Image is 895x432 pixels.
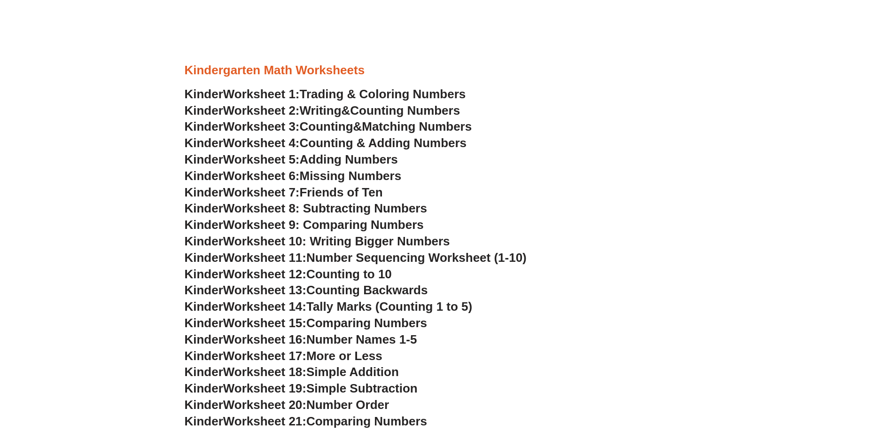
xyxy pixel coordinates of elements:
span: Kinder [185,381,223,395]
span: Counting Backwards [306,283,428,297]
span: Worksheet 21: [223,414,306,428]
span: Worksheet 3: [223,119,300,134]
h3: Kindergarten Math Worksheets [185,63,711,79]
span: Kinder [185,332,223,346]
span: Counting [300,119,353,134]
span: Number Names 1-5 [306,332,417,346]
span: Comparing Numbers [306,316,427,330]
span: Worksheet 15: [223,316,306,330]
span: Kinder [185,136,223,150]
span: Tally Marks (Counting 1 to 5) [306,299,472,314]
a: KinderWorksheet 7:Friends of Ten [185,185,383,199]
span: Number Order [306,398,389,412]
span: Worksheet 11: [223,251,306,265]
span: Kinder [185,185,223,199]
span: Kinder [185,316,223,330]
span: Worksheet 16: [223,332,306,346]
span: Kinder [185,365,223,379]
span: Writing [300,103,342,118]
a: KinderWorksheet 6:Missing Numbers [185,169,402,183]
span: Kinder [185,251,223,265]
span: Worksheet 18: [223,365,306,379]
span: Worksheet 13: [223,283,306,297]
span: Worksheet 10: Writing Bigger Numbers [223,234,450,248]
span: Worksheet 8: Subtracting Numbers [223,201,427,215]
span: Missing Numbers [300,169,402,183]
span: Kinder [185,87,223,101]
span: Simple Subtraction [306,381,418,395]
span: Worksheet 12: [223,267,306,281]
span: Worksheet 1: [223,87,300,101]
span: Matching Numbers [362,119,472,134]
span: Kinder [185,103,223,118]
span: Kinder [185,267,223,281]
a: KinderWorksheet 1:Trading & Coloring Numbers [185,87,466,101]
span: Worksheet 19: [223,381,306,395]
span: Kinder [185,152,223,166]
a: KinderWorksheet 2:Writing&Counting Numbers [185,103,460,118]
span: Kinder [185,398,223,412]
span: Kinder [185,414,223,428]
span: Kinder [185,299,223,314]
span: Worksheet 6: [223,169,300,183]
span: Worksheet 17: [223,349,306,363]
span: Friends of Ten [300,185,383,199]
span: Worksheet 2: [223,103,300,118]
span: Kinder [185,119,223,134]
span: Kinder [185,169,223,183]
a: KinderWorksheet 5:Adding Numbers [185,152,398,166]
a: KinderWorksheet 9: Comparing Numbers [185,218,424,232]
span: Counting Numbers [350,103,460,118]
span: Worksheet 9: Comparing Numbers [223,218,424,232]
span: Kinder [185,349,223,363]
span: Worksheet 20: [223,398,306,412]
span: Worksheet 5: [223,152,300,166]
a: KinderWorksheet 8: Subtracting Numbers [185,201,427,215]
a: KinderWorksheet 4:Counting & Adding Numbers [185,136,467,150]
span: Number Sequencing Worksheet (1-10) [306,251,527,265]
span: Worksheet 14: [223,299,306,314]
span: Trading & Coloring Numbers [300,87,466,101]
span: Kinder [185,201,223,215]
a: KinderWorksheet 3:Counting&Matching Numbers [185,119,472,134]
span: Worksheet 4: [223,136,300,150]
iframe: Chat Widget [739,326,895,432]
span: Kinder [185,234,223,248]
span: Counting & Adding Numbers [300,136,467,150]
span: Worksheet 7: [223,185,300,199]
span: Kinder [185,218,223,232]
span: Kinder [185,283,223,297]
a: KinderWorksheet 10: Writing Bigger Numbers [185,234,450,248]
span: Comparing Numbers [306,414,427,428]
span: Counting to 10 [306,267,392,281]
span: Simple Addition [306,365,399,379]
span: Adding Numbers [300,152,398,166]
span: More or Less [306,349,382,363]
